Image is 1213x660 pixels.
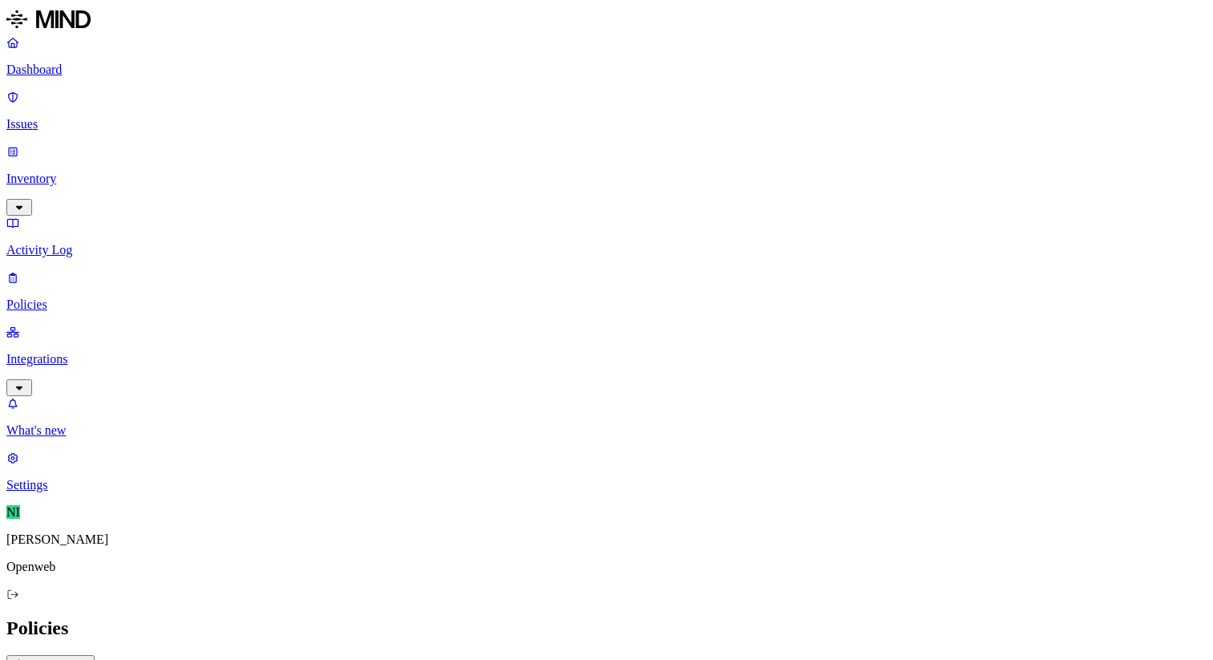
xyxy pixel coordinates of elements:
[6,6,1207,35] a: MIND
[6,243,1207,257] p: Activity Log
[6,505,20,519] span: NI
[6,423,1207,438] p: What's new
[6,325,1207,394] a: Integrations
[6,6,91,32] img: MIND
[6,270,1207,312] a: Policies
[6,396,1207,438] a: What's new
[6,617,1207,639] h2: Policies
[6,35,1207,77] a: Dashboard
[6,216,1207,257] a: Activity Log
[6,90,1207,132] a: Issues
[6,144,1207,213] a: Inventory
[6,560,1207,574] p: Openweb
[6,117,1207,132] p: Issues
[6,172,1207,186] p: Inventory
[6,298,1207,312] p: Policies
[6,451,1207,492] a: Settings
[6,352,1207,366] p: Integrations
[6,63,1207,77] p: Dashboard
[6,478,1207,492] p: Settings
